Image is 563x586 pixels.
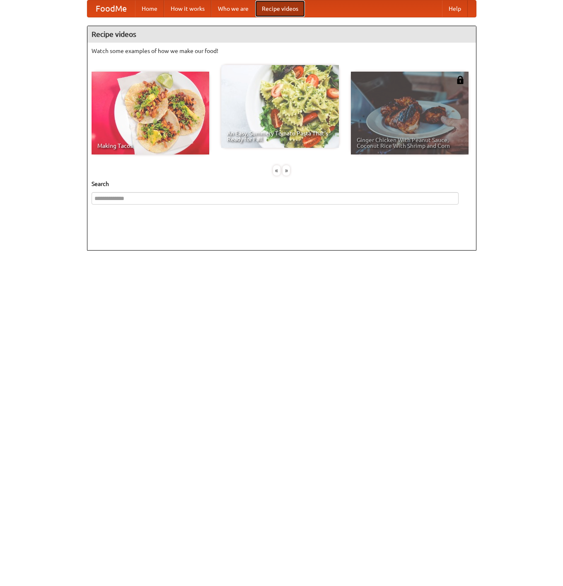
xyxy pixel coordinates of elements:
a: Making Tacos [92,72,209,154]
span: An Easy, Summery Tomato Pasta That's Ready for Fall [227,130,333,142]
span: Making Tacos [97,143,203,149]
a: How it works [164,0,211,17]
a: An Easy, Summery Tomato Pasta That's Ready for Fall [221,65,339,148]
a: Who we are [211,0,255,17]
a: Help [442,0,468,17]
a: Home [135,0,164,17]
div: « [273,165,280,176]
img: 483408.png [456,76,464,84]
p: Watch some examples of how we make our food! [92,47,472,55]
h4: Recipe videos [87,26,476,43]
a: FoodMe [87,0,135,17]
h5: Search [92,180,472,188]
a: Recipe videos [255,0,305,17]
div: » [283,165,290,176]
